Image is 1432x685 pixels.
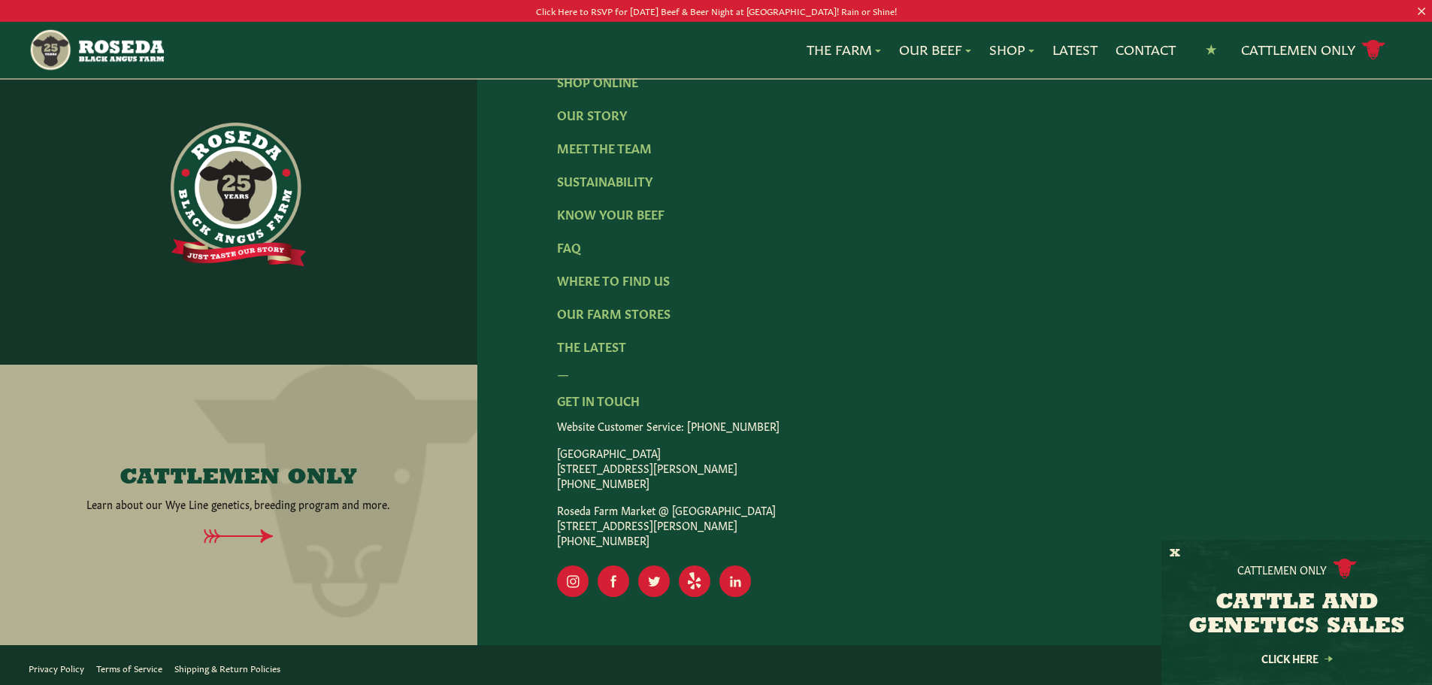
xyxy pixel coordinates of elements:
[557,305,671,321] a: Our Farm Stores
[96,662,162,674] a: Terms of Service
[1333,559,1357,579] img: cattle-icon.svg
[1170,546,1180,562] button: X
[557,338,626,354] a: The Latest
[1237,562,1327,577] p: Cattlemen Only
[1052,40,1097,59] a: Latest
[557,364,1352,382] div: —
[638,565,670,597] a: Visit Our Twitter Page
[557,502,1352,547] p: Roseda Farm Market @ [GEOGRAPHIC_DATA] [STREET_ADDRESS][PERSON_NAME] [PHONE_NUMBER]
[557,139,652,156] a: Meet The Team
[29,662,84,674] a: Privacy Policy
[29,22,1403,78] nav: Main Navigation
[40,466,437,511] a: CATTLEMEN ONLY Learn about our Wye Line genetics, breeding program and more.
[71,3,1361,19] p: Click Here to RSVP for [DATE] Beef & Beer Night at [GEOGRAPHIC_DATA]! Rain or Shine!
[557,205,665,222] a: Know Your Beef
[1180,591,1413,639] h3: CATTLE AND GENETICS SALES
[557,172,652,189] a: Sustainability
[557,238,581,255] a: FAQ
[557,418,1352,433] p: Website Customer Service: [PHONE_NUMBER]
[557,73,638,89] a: Shop Online
[557,106,627,123] a: Our Story
[679,565,710,597] a: Visit Our Yelp Page
[557,565,589,597] a: Visit Our Instagram Page
[120,466,357,490] h4: CATTLEMEN ONLY
[86,496,390,511] p: Learn about our Wye Line genetics, breeding program and more.
[598,565,629,597] a: Visit Our Facebook Page
[1116,40,1176,59] a: Contact
[557,445,1352,490] p: [GEOGRAPHIC_DATA] [STREET_ADDRESS][PERSON_NAME] [PHONE_NUMBER]
[1229,653,1364,663] a: Click Here
[719,565,751,597] a: Visit Our LinkedIn Page
[557,271,670,288] a: Where To Find Us
[174,662,280,674] a: Shipping & Return Policies
[1241,37,1385,63] a: Cattlemen Only
[899,40,971,59] a: Our Beef
[989,40,1034,59] a: Shop
[29,28,163,72] img: https://roseda.com/wp-content/uploads/2021/05/roseda-25-header.png
[807,40,881,59] a: The Farm
[171,123,306,267] img: https://roseda.com/wp-content/uploads/2021/06/roseda-25-full@2x.png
